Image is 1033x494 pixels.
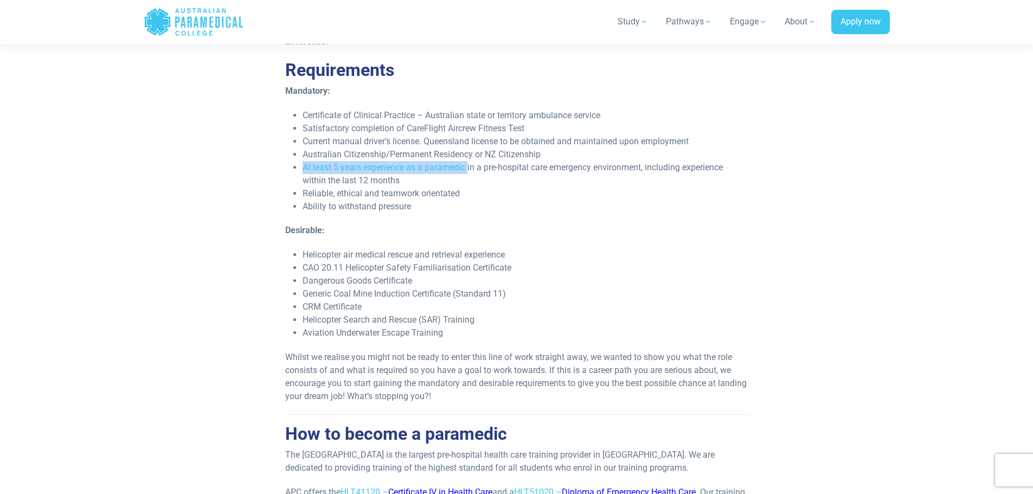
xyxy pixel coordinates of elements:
li: Australian Citizenship/Permanent Residency or NZ Citizenship [303,148,748,161]
strong: Desirable: [285,225,325,235]
h2: How to become a paramedic [285,424,748,444]
li: CRM Certificate [303,300,748,313]
li: Current manual driver’s license. Queensland license to be obtained and maintained upon employment [303,135,748,148]
li: At least 5 years experience as a paramedic in a pre-hospital care emergency environment, includin... [303,161,748,187]
p: The [GEOGRAPHIC_DATA] is the largest pre-hospital health care training provider in [GEOGRAPHIC_DA... [285,448,748,474]
p: Whilst we realise you might not be ready to enter this line of work straight away, we wanted to s... [285,351,748,403]
a: Study [611,7,655,37]
li: Certificate of Clinical Practice – Australian state or territory ambulance service [303,109,748,122]
a: Pathways [659,7,719,37]
li: CAO 20.11 Helicopter Safety Familiarisation Certificate [303,261,748,274]
li: Generic Coal Mine Induction Certificate (Standard 11) [303,287,748,300]
h2: Requirements [285,60,748,80]
li: Aviation Underwater Escape Training [303,326,748,339]
li: Reliable, ethical and teamwork orientated [303,187,748,200]
strong: A one-on-one chat can make all the difference [285,23,747,47]
strong: Mandatory: [285,86,330,96]
li: Dangerous Goods Certificate [303,274,748,287]
a: Australian Paramedical College [144,4,244,40]
li: Satisfactory completion of CareFlight Aircrew Fitness Test [303,122,748,135]
li: Ability to withstand pressure [303,200,748,213]
a: Apply now [831,10,890,35]
a: About [778,7,823,37]
li: Helicopter air medical rescue and retrieval experience [303,248,748,261]
a: Engage [723,7,774,37]
li: Helicopter Search and Rescue (SAR) Training [303,313,748,326]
